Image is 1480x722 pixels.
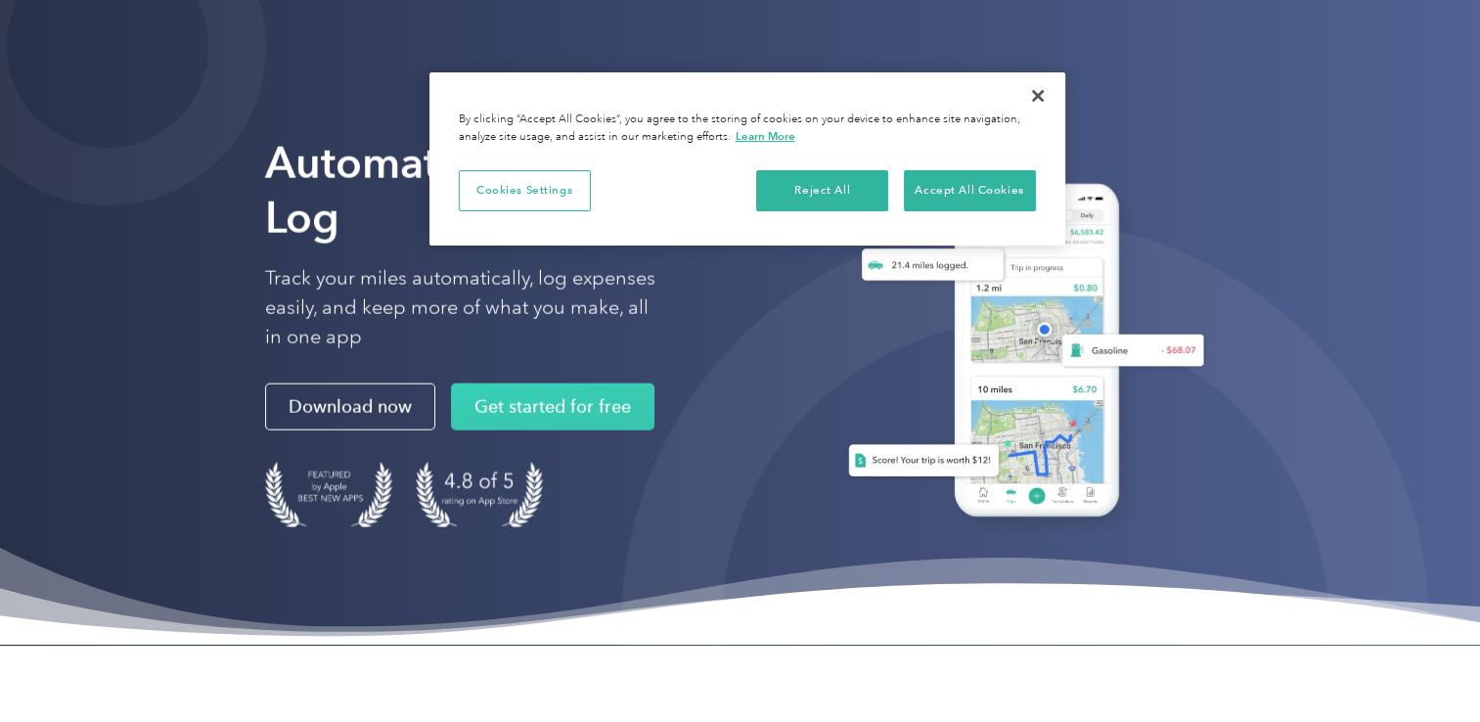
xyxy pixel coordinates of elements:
[416,462,543,527] img: 4.9 out of 5 stars on the app store
[429,72,1065,246] div: Cookie banner
[1016,74,1059,117] button: Close
[265,264,656,352] p: Track your miles automatically, log expenses easily, and keep more of what you make, all in one app
[459,170,591,211] button: Cookies Settings
[265,384,435,430] a: Download now
[265,137,736,244] strong: Automate Your Mileage Log
[756,170,888,211] button: Reject All
[736,129,795,143] a: More information about your privacy, opens in a new tab
[265,462,392,527] img: Badge for Featured by Apple Best New Apps
[904,170,1036,211] button: Accept All Cookies
[451,384,654,430] a: Get started for free
[459,112,1036,146] div: By clicking “Accept All Cookies”, you agree to the storing of cookies on your device to enhance s...
[429,72,1065,246] div: Privacy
